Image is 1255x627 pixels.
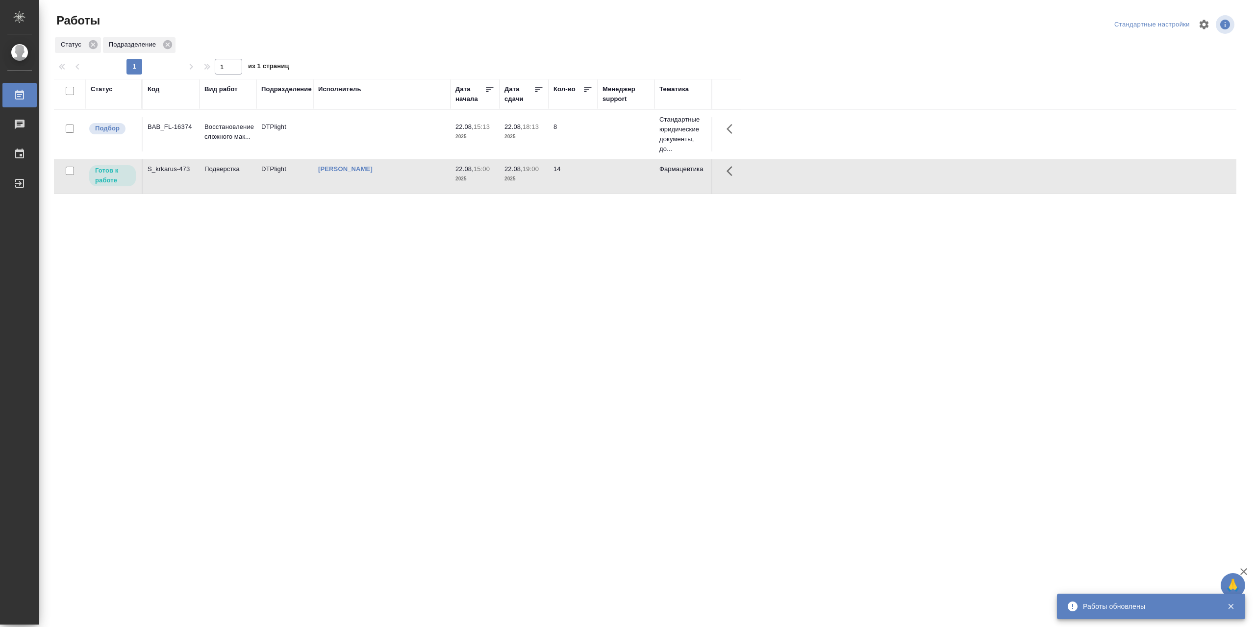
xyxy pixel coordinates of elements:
p: 22.08, [504,165,523,173]
div: Кол-во [553,84,576,94]
p: 15:13 [474,123,490,130]
span: Работы [54,13,100,28]
span: Настроить таблицу [1192,13,1216,36]
span: Посмотреть информацию [1216,15,1236,34]
td: DTPlight [256,117,313,151]
button: 🙏 [1221,573,1245,598]
a: [PERSON_NAME] [318,165,373,173]
div: Исполнитель может приступить к работе [88,164,137,187]
p: 19:00 [523,165,539,173]
td: DTPlight [256,159,313,194]
div: Тематика [659,84,689,94]
div: Подразделение [261,84,312,94]
span: из 1 страниц [248,60,289,75]
p: 18:13 [523,123,539,130]
div: S_krkarus-473 [148,164,195,174]
button: Здесь прячутся важные кнопки [721,117,744,141]
p: Восстановление сложного мак... [204,122,251,142]
p: Подбор [95,124,120,133]
p: 22.08, [455,165,474,173]
div: Статус [55,37,101,53]
span: 🙏 [1225,575,1241,596]
p: Фармацевтика [659,164,706,174]
div: Дата начала [455,84,485,104]
div: Работы обновлены [1083,602,1212,611]
p: 15:00 [474,165,490,173]
p: 22.08, [504,123,523,130]
div: Менеджер support [602,84,650,104]
p: 2025 [455,132,495,142]
p: Готов к работе [95,166,130,185]
div: Подразделение [103,37,176,53]
td: 8 [549,117,598,151]
p: 2025 [455,174,495,184]
p: Статус [61,40,85,50]
td: 14 [549,159,598,194]
div: Статус [91,84,113,94]
div: Код [148,84,159,94]
div: Вид работ [204,84,238,94]
div: Дата сдачи [504,84,534,104]
p: Подверстка [204,164,251,174]
div: Исполнитель [318,84,361,94]
div: split button [1112,17,1192,32]
div: Можно подбирать исполнителей [88,122,137,135]
p: Стандартные юридические документы, до... [659,115,706,154]
button: Здесь прячутся важные кнопки [721,159,744,183]
p: 2025 [504,174,544,184]
p: Подразделение [109,40,159,50]
div: BAB_FL-16374 [148,122,195,132]
p: 22.08, [455,123,474,130]
p: 2025 [504,132,544,142]
button: Закрыть [1221,602,1241,611]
